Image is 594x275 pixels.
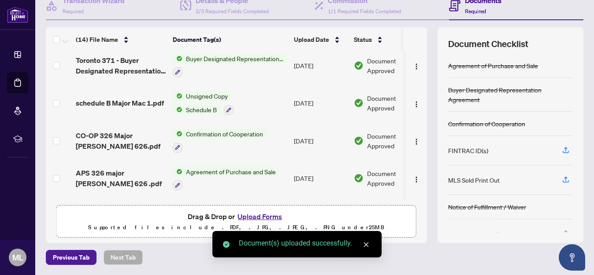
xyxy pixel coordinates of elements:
[76,35,118,44] span: (14) File Name
[367,56,422,75] span: Document Approved
[173,54,182,63] img: Status Icon
[173,91,182,101] img: Status Icon
[363,242,369,248] span: close
[173,129,267,153] button: Status IconConfirmation of Cooperation
[173,91,234,115] button: Status IconUnsigned CopyStatus IconSchedule B
[235,211,285,222] button: Upload Forms
[290,197,350,235] td: [DATE]
[409,96,423,110] button: Logo
[196,8,269,15] span: 2/3 Required Fields Completed
[448,61,538,70] div: Agreement of Purchase and Sale
[559,244,585,271] button: Open asap
[448,175,500,185] div: MLS Sold Print Out
[290,122,350,160] td: [DATE]
[188,211,285,222] span: Drag & Drop or
[367,131,422,150] span: Document Approved
[63,8,84,15] span: Required
[173,54,287,77] button: Status IconBuyer Designated Representation Agreement
[290,27,350,52] th: Upload Date
[350,27,425,52] th: Status
[448,119,525,128] div: Confirmation of Cooperation
[182,167,279,176] span: Agreement of Purchase and Sale
[413,138,420,145] img: Logo
[46,250,97,265] button: Previous Tab
[173,129,182,139] img: Status Icon
[354,35,372,44] span: Status
[173,167,182,176] img: Status Icon
[173,167,279,191] button: Status IconAgreement of Purchase and Sale
[328,8,401,15] span: 1/1 Required Fields Completed
[182,105,220,114] span: Schedule B
[354,173,364,183] img: Document Status
[104,250,143,265] button: Next Tab
[62,222,411,233] p: Supported files include .PDF, .JPG, .JPEG, .PNG under 25 MB
[448,38,528,50] span: Document Checklist
[413,63,420,70] img: Logo
[448,146,488,155] div: FINTRAC ID(s)
[76,98,164,108] span: schedule B Major Mac 1.pdf
[76,55,166,76] span: Toronto 371 - Buyer Designated Representation Agreement - Authority for Purchase or Lease 2.pdf
[290,47,350,84] td: [DATE]
[465,8,486,15] span: Required
[57,205,416,238] span: Drag & Drop orUpload FormsSupported files include .PDF, .JPG, .JPEG, .PNG under25MB
[290,160,350,198] td: [DATE]
[413,176,420,183] img: Logo
[354,136,364,146] img: Document Status
[354,98,364,108] img: Document Status
[354,61,364,70] img: Document Status
[169,27,290,52] th: Document Tag(s)
[173,105,182,114] img: Status Icon
[367,169,422,188] span: Document Approved
[76,130,166,151] span: CO-OP 326 Major [PERSON_NAME] 626.pdf
[448,202,526,212] div: Notice of Fulfillment / Waiver
[290,84,350,122] td: [DATE]
[413,101,420,108] img: Logo
[182,91,231,101] span: Unsigned Copy
[409,59,423,73] button: Logo
[53,250,89,264] span: Previous Tab
[409,171,423,185] button: Logo
[12,251,23,264] span: ML
[7,7,28,23] img: logo
[239,238,371,249] div: Document(s) uploaded successfully.
[76,168,166,189] span: APS 326 major [PERSON_NAME] 626 .pdf
[72,27,169,52] th: (14) File Name
[223,241,230,248] span: check-circle
[294,35,329,44] span: Upload Date
[182,129,267,139] span: Confirmation of Cooperation
[182,54,287,63] span: Buyer Designated Representation Agreement
[361,240,371,249] a: Close
[367,93,413,113] span: Document Approved
[409,134,423,148] button: Logo
[448,85,573,104] div: Buyer Designated Representation Agreement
